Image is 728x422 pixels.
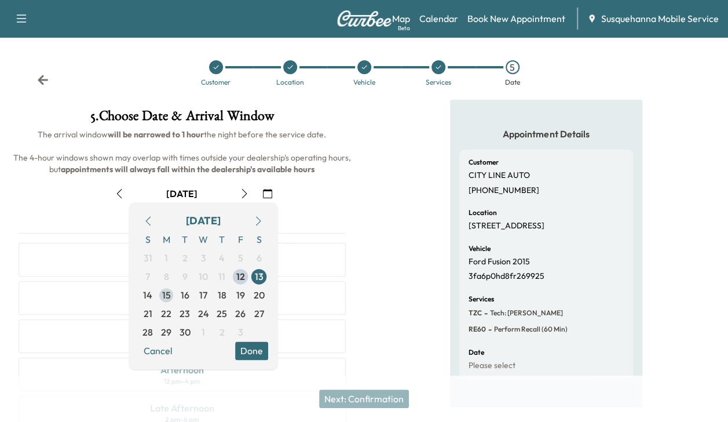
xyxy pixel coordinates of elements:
[161,325,171,339] span: 29
[235,307,246,321] span: 26
[161,307,171,321] span: 22
[164,251,168,265] span: 1
[469,245,491,252] h6: Vehicle
[144,307,152,321] span: 21
[236,288,245,302] span: 19
[254,307,264,321] span: 27
[201,79,231,86] div: Customer
[469,361,515,371] p: Please select
[108,129,204,140] b: will be narrowed to 1 hour
[162,288,171,302] span: 15
[199,270,208,283] span: 10
[469,349,484,356] h6: Date
[392,12,410,26] a: MapBeta
[257,251,262,265] span: 6
[486,323,492,335] span: -
[469,170,530,181] p: CITY LINE AUTO
[9,109,355,129] h1: 5 . Choose Date & Arrival Window
[505,79,520,86] div: Date
[186,213,221,229] div: [DATE]
[419,12,458,26] a: Calendar
[166,187,197,200] div: [DATE]
[482,307,488,319] span: -
[250,230,268,249] span: S
[220,325,225,339] span: 2
[469,257,530,267] p: Ford Fusion 2015
[143,288,152,302] span: 14
[202,325,205,339] span: 1
[238,325,243,339] span: 3
[231,230,250,249] span: F
[13,129,353,174] span: The arrival window the night before the service date. The 4-hour windows shown may overlap with t...
[219,251,225,265] span: 4
[199,288,207,302] span: 17
[492,325,568,334] span: Perform Recall (60 Min)
[469,185,539,196] p: [PHONE_NUMBER]
[506,60,520,74] div: 5
[398,24,410,32] div: Beta
[198,307,209,321] span: 24
[138,341,178,360] button: Cancel
[467,12,565,26] a: Book New Appointment
[37,74,49,86] div: Back
[488,308,563,318] span: Tech: Zach C
[469,296,494,303] h6: Services
[138,230,157,249] span: S
[235,341,268,360] button: Done
[218,288,226,302] span: 18
[469,159,499,166] h6: Customer
[469,308,482,318] span: TZC
[61,164,314,174] b: appointments will always fall within the dealership's available hours
[194,230,213,249] span: W
[144,251,152,265] span: 31
[180,325,191,339] span: 30
[336,10,392,27] img: Curbee Logo
[181,288,189,302] span: 16
[180,307,190,321] span: 23
[469,221,544,231] p: [STREET_ADDRESS]
[459,128,633,140] h5: Appointment Details
[182,251,188,265] span: 2
[601,12,719,26] span: Susquehanna Mobile Service
[201,251,206,265] span: 3
[469,325,486,334] span: RE60
[164,270,169,283] span: 8
[426,79,451,86] div: Services
[276,79,304,86] div: Location
[145,270,150,283] span: 7
[238,251,243,265] span: 5
[353,79,375,86] div: Vehicle
[218,270,225,283] span: 11
[142,325,153,339] span: 28
[254,288,265,302] span: 20
[175,230,194,249] span: T
[217,307,227,321] span: 25
[157,230,175,249] span: M
[236,270,245,283] span: 12
[182,270,188,283] span: 9
[469,271,544,282] p: 3fa6p0hd8fr269925
[213,230,231,249] span: T
[255,270,264,283] span: 13
[469,209,497,216] h6: Location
